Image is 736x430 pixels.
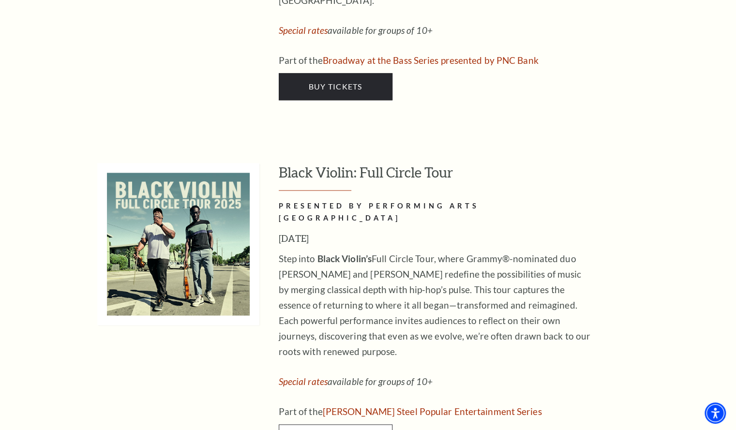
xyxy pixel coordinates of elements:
[308,82,362,91] span: Buy Tickets
[279,163,668,191] h3: Black Violin: Full Circle Tour
[279,73,392,100] a: Buy Tickets
[323,406,542,417] a: Irwin Steel Popular Entertainment Series - open in a new tab
[705,402,726,424] div: Accessibility Menu
[279,231,593,246] h3: [DATE]
[317,253,372,264] strong: Black Violin’s
[279,251,593,359] p: Step into
[279,376,328,387] a: Special rates
[97,163,259,325] img: Black Violin: Full Circle Tour
[279,200,593,224] h2: PRESENTED BY PERFORMING ARTS [GEOGRAPHIC_DATA]
[279,25,328,36] a: Special rates
[279,404,593,419] p: Part of the
[279,53,593,68] p: Part of the
[279,25,433,36] em: available for groups of 10+
[279,253,591,357] span: Full Circle Tour, where Grammy®-nominated duo [PERSON_NAME] and [PERSON_NAME] redefine the possib...
[323,55,539,66] a: Broadway at the Bass Series presented by PNC Bank
[279,376,433,387] em: available for groups of 10+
